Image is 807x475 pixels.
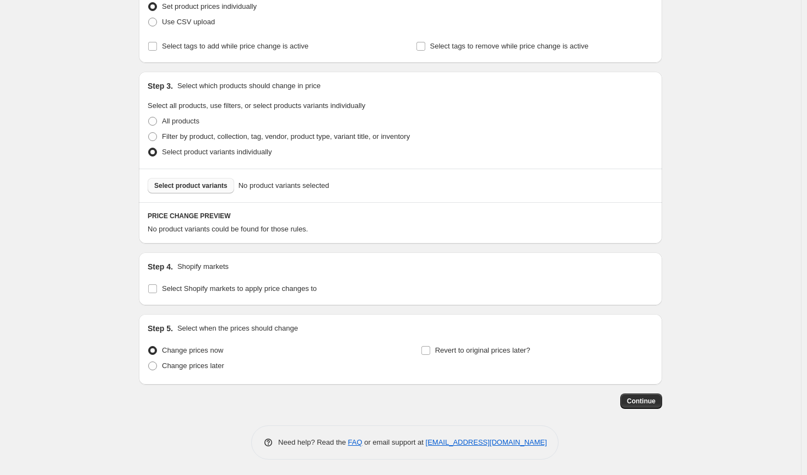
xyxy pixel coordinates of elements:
[148,212,653,220] h6: PRICE CHANGE PREVIEW
[162,361,224,370] span: Change prices later
[177,80,321,91] p: Select which products should change in price
[177,323,298,334] p: Select when the prices should change
[278,438,348,446] span: Need help? Read the
[148,178,234,193] button: Select product variants
[177,261,229,272] p: Shopify markets
[162,346,223,354] span: Change prices now
[154,181,228,190] span: Select product variants
[620,393,662,409] button: Continue
[162,132,410,141] span: Filter by product, collection, tag, vendor, product type, variant title, or inventory
[148,101,365,110] span: Select all products, use filters, or select products variants individually
[162,117,199,125] span: All products
[430,42,589,50] span: Select tags to remove while price change is active
[148,80,173,91] h2: Step 3.
[148,261,173,272] h2: Step 4.
[435,346,530,354] span: Revert to original prices later?
[239,180,329,191] span: No product variants selected
[362,438,426,446] span: or email support at
[162,18,215,26] span: Use CSV upload
[148,323,173,334] h2: Step 5.
[348,438,362,446] a: FAQ
[162,2,257,10] span: Set product prices individually
[162,284,317,293] span: Select Shopify markets to apply price changes to
[162,148,272,156] span: Select product variants individually
[627,397,656,406] span: Continue
[426,438,547,446] a: [EMAIL_ADDRESS][DOMAIN_NAME]
[162,42,308,50] span: Select tags to add while price change is active
[148,225,308,233] span: No product variants could be found for those rules.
